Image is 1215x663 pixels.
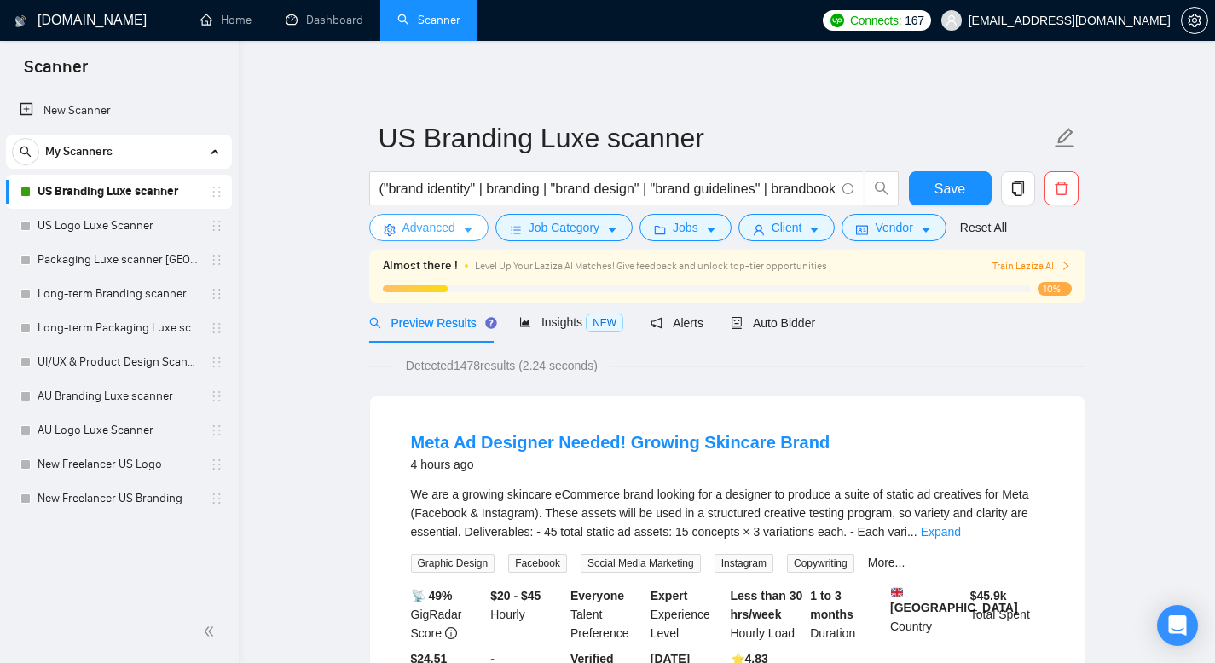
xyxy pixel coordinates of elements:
span: caret-down [920,223,932,236]
span: Insights [519,315,623,329]
span: Client [772,218,802,237]
div: Tooltip anchor [483,315,499,331]
span: Preview Results [369,316,492,330]
span: user [753,223,765,236]
span: Copywriting [787,554,854,573]
div: Hourly [487,586,567,643]
button: idcardVendorcaret-down [842,214,946,241]
button: barsJob Categorycaret-down [495,214,633,241]
div: 4 hours ago [411,454,830,475]
span: holder [210,492,223,505]
a: setting [1181,14,1208,27]
span: ... [907,525,917,539]
span: robot [731,317,743,329]
span: Scanner [10,55,101,90]
span: Save [934,178,965,199]
button: search [12,138,39,165]
span: caret-down [808,223,820,236]
span: setting [1182,14,1207,27]
a: New Freelancer US Logo [38,447,200,481]
span: edit [1054,127,1076,149]
a: dashboardDashboard [286,13,363,27]
span: area-chart [519,316,531,328]
span: caret-down [705,223,717,236]
div: Hourly Load [727,586,807,643]
img: upwork-logo.png [830,14,844,27]
b: Expert [651,589,688,602]
div: Country [887,586,967,643]
button: Save [909,171,992,205]
div: Duration [807,586,887,643]
button: folderJobscaret-down [639,214,732,241]
span: NEW [586,314,623,332]
a: New Freelancer US Branding [38,481,200,516]
b: $ 45.9k [970,589,1007,602]
span: info-circle [842,183,853,194]
span: Graphic Design [411,554,495,573]
span: Alerts [651,316,703,330]
span: search [865,181,898,196]
a: Packaging Luxe scanner [GEOGRAPHIC_DATA] [38,243,200,277]
a: US Branding Luxe scanner [38,175,200,209]
div: Experience Level [647,586,727,643]
input: Search Freelance Jobs... [379,178,835,199]
input: Scanner name... [379,117,1050,159]
b: [GEOGRAPHIC_DATA] [890,586,1018,614]
span: Level Up Your Laziza AI Matches! Give feedback and unlock top-tier opportunities ! [475,260,831,272]
span: holder [210,424,223,437]
span: user [946,14,958,26]
span: holder [210,389,223,403]
b: Less than 30 hrs/week [731,589,803,621]
a: searchScanner [397,13,460,27]
span: caret-down [606,223,618,236]
span: Job Category [529,218,599,237]
span: double-left [203,623,220,640]
span: Detected 1478 results (2.24 seconds) [394,356,610,375]
a: Long-term Branding scanner [38,277,200,311]
span: Social Media Marketing [581,554,701,573]
span: search [369,317,381,329]
a: AU Logo Luxe Scanner [38,413,200,447]
a: homeHome [200,13,252,27]
a: New Scanner [20,94,218,128]
b: 1 to 3 months [810,589,853,621]
span: holder [210,185,223,199]
a: Long-term Packaging Luxe scanner [38,311,200,345]
a: UI/UX & Product Design Scanner [38,345,200,379]
img: logo [14,8,26,35]
div: Total Spent [967,586,1047,643]
li: New Scanner [6,94,232,128]
span: search [13,146,38,158]
button: search [865,171,899,205]
button: Train Laziza AI [992,258,1071,274]
div: GigRadar Score [408,586,488,643]
span: Instagram [715,554,773,573]
span: idcard [856,223,868,236]
span: My Scanners [45,135,113,169]
span: Jobs [673,218,698,237]
a: Meta Ad Designer Needed! Growing Skincare Brand [411,433,830,452]
button: settingAdvancedcaret-down [369,214,489,241]
span: holder [210,287,223,301]
span: 167 [905,11,923,30]
span: caret-down [462,223,474,236]
span: Advanced [402,218,455,237]
span: Auto Bidder [731,316,815,330]
span: 10% [1038,282,1072,296]
span: right [1061,261,1071,271]
span: Almost there ! [383,257,458,275]
span: Facebook [508,554,567,573]
button: delete [1044,171,1079,205]
span: holder [210,253,223,267]
a: Reset All [960,218,1007,237]
a: Expand [921,525,961,539]
span: holder [210,219,223,233]
img: 🇬🇧 [891,586,903,598]
span: setting [384,223,396,236]
span: holder [210,355,223,369]
b: 📡 49% [411,589,453,602]
b: Everyone [570,589,624,602]
div: Talent Preference [567,586,647,643]
button: copy [1001,171,1035,205]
